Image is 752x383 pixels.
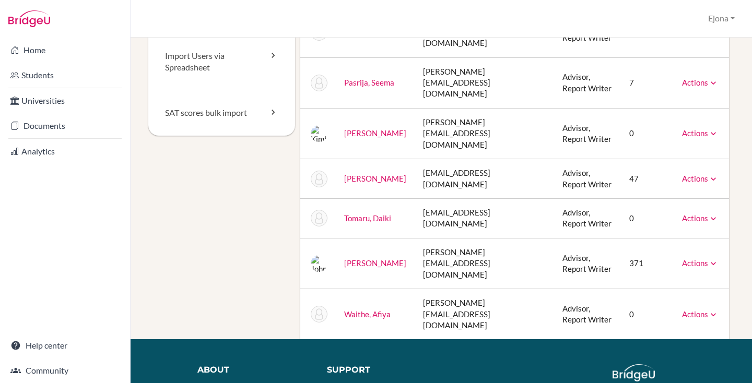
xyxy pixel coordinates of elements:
img: Bridge-U [8,10,50,27]
img: Afiya Waithe [311,306,327,322]
td: [PERSON_NAME][EMAIL_ADDRESS][DOMAIN_NAME] [415,108,555,159]
td: [PERSON_NAME][EMAIL_ADDRESS][DOMAIN_NAME] [415,289,555,340]
a: Actions [682,174,719,183]
div: Support [327,364,433,376]
a: Actions [682,213,719,223]
a: Tomaru, Daiki [344,213,391,223]
img: Julian Shoesmith [311,171,327,187]
td: 371 [621,238,674,289]
a: Pasrija, Seema [344,78,394,87]
a: SAT scores bulk import [148,90,295,136]
img: John Van Dyk [311,255,327,272]
img: Kimberly Russey [311,125,327,142]
button: Ejona [703,9,739,28]
img: Seema Pasrija [311,75,327,91]
td: [EMAIL_ADDRESS][DOMAIN_NAME] [415,159,555,199]
a: Home [2,40,128,61]
td: [EMAIL_ADDRESS][DOMAIN_NAME] [415,199,555,238]
td: [PERSON_NAME][EMAIL_ADDRESS][DOMAIN_NAME] [415,238,555,289]
a: Import Users via Spreadsheet [148,33,295,91]
a: Documents [2,115,128,136]
img: logo_white@2x-f4f0deed5e89b7ecb1c2cc34c3e3d731f90f0f143d5ea2071677605dd97b5244.png [613,364,655,381]
a: Actions [682,258,719,268]
a: [PERSON_NAME] [344,174,406,183]
a: [PERSON_NAME] [344,258,406,268]
td: 47 [621,159,674,199]
a: Help center [2,335,128,356]
td: Advisor, Report Writer [554,289,621,340]
a: Actions [682,309,719,319]
td: 7 [621,57,674,108]
td: Advisor, Report Writer [554,108,621,159]
div: About [197,364,312,376]
img: Daiki Tomaru [311,210,327,226]
td: [PERSON_NAME][EMAIL_ADDRESS][DOMAIN_NAME] [415,57,555,108]
td: Advisor, Report Writer [554,238,621,289]
a: Waithe, Afiya [344,309,391,319]
a: Actions [682,78,719,87]
a: Universities [2,90,128,111]
td: Advisor, Report Writer [554,159,621,199]
a: Analytics [2,141,128,162]
a: Students [2,65,128,86]
td: Advisor, Report Writer [554,199,621,238]
td: Advisor, Report Writer [554,57,621,108]
td: 0 [621,108,674,159]
a: [PERSON_NAME] [344,128,406,138]
td: 0 [621,199,674,238]
a: Community [2,360,128,381]
a: Actions [682,128,719,138]
td: 0 [621,289,674,340]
